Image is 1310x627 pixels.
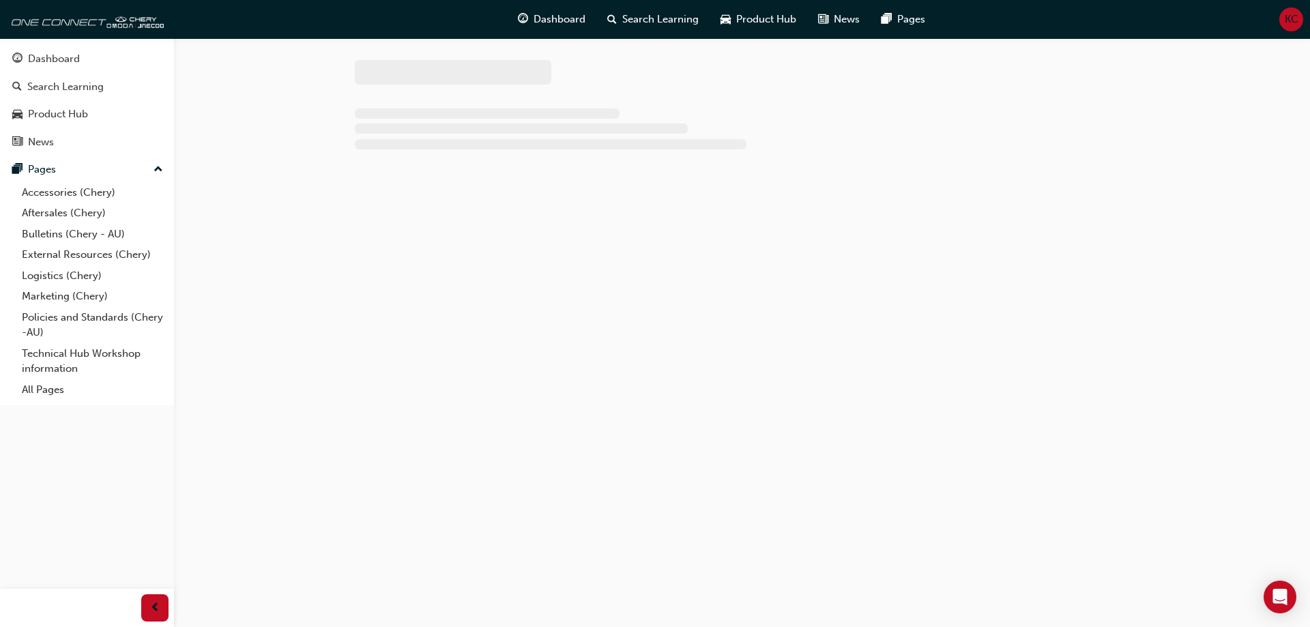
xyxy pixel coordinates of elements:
[818,11,828,28] span: news-icon
[12,136,23,149] span: news-icon
[5,102,169,127] a: Product Hub
[710,5,807,33] a: car-iconProduct Hub
[12,81,22,93] span: search-icon
[27,79,104,95] div: Search Learning
[16,224,169,245] a: Bulletins (Chery - AU)
[16,244,169,265] a: External Resources (Chery)
[507,5,596,33] a: guage-iconDashboard
[5,157,169,182] button: Pages
[897,12,925,27] span: Pages
[28,106,88,122] div: Product Hub
[16,203,169,224] a: Aftersales (Chery)
[28,51,80,67] div: Dashboard
[28,134,54,150] div: News
[7,5,164,33] img: oneconnect
[5,74,169,100] a: Search Learning
[154,161,163,179] span: up-icon
[5,44,169,157] button: DashboardSearch LearningProduct HubNews
[150,600,160,617] span: prev-icon
[622,12,699,27] span: Search Learning
[807,5,871,33] a: news-iconNews
[871,5,936,33] a: pages-iconPages
[736,12,796,27] span: Product Hub
[882,11,892,28] span: pages-icon
[16,182,169,203] a: Accessories (Chery)
[28,162,56,177] div: Pages
[1264,581,1296,613] div: Open Intercom Messenger
[720,11,731,28] span: car-icon
[5,130,169,155] a: News
[16,265,169,287] a: Logistics (Chery)
[12,164,23,176] span: pages-icon
[16,307,169,343] a: Policies and Standards (Chery -AU)
[16,286,169,307] a: Marketing (Chery)
[834,12,860,27] span: News
[1285,12,1298,27] span: KC
[16,379,169,400] a: All Pages
[12,53,23,65] span: guage-icon
[5,46,169,72] a: Dashboard
[518,11,528,28] span: guage-icon
[534,12,585,27] span: Dashboard
[1279,8,1303,31] button: KC
[16,343,169,379] a: Technical Hub Workshop information
[12,108,23,121] span: car-icon
[607,11,617,28] span: search-icon
[596,5,710,33] a: search-iconSearch Learning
